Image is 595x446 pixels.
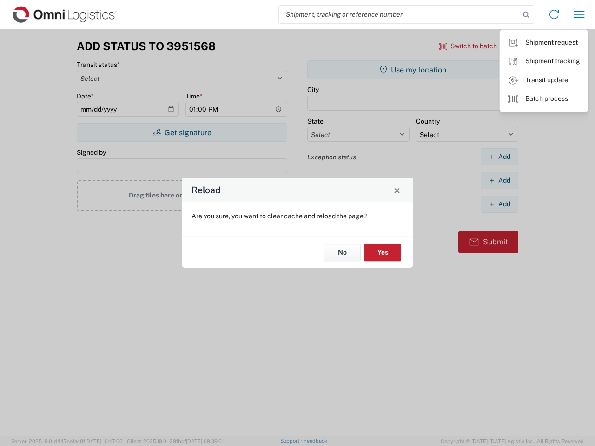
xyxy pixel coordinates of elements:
button: Yes [364,244,401,261]
a: Batch process [500,90,588,108]
button: Close [390,184,403,197]
p: Are you sure, you want to clear cache and reload the page? [192,212,403,220]
a: Shipment request [500,33,588,52]
a: Transit update [500,71,588,90]
h4: Reload [192,184,221,197]
input: Shipment, tracking or reference number [279,6,520,23]
button: No [324,244,361,261]
a: Shipment tracking [500,52,588,71]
